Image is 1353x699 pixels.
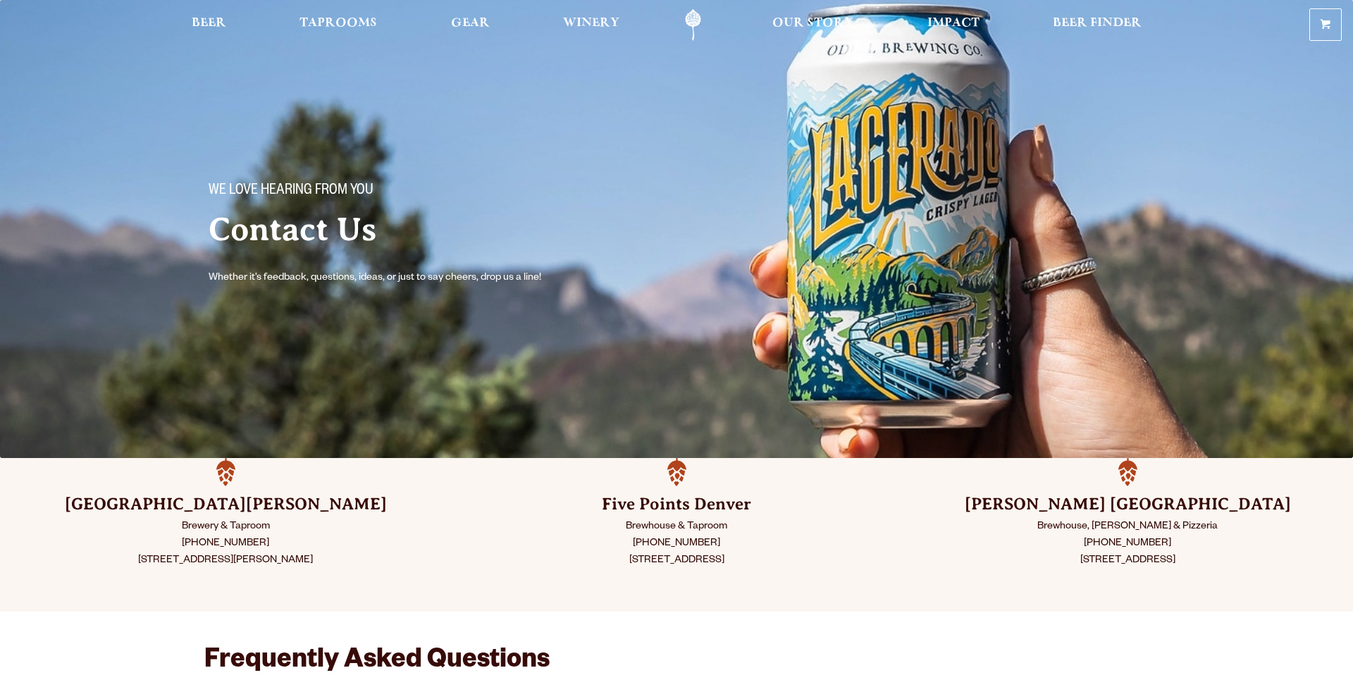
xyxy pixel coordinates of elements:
[299,18,377,29] span: Taprooms
[35,493,416,516] h3: [GEOGRAPHIC_DATA][PERSON_NAME]
[772,18,853,29] span: Our Story
[209,212,648,247] h2: Contact Us
[927,18,980,29] span: Impact
[183,9,235,41] a: Beer
[486,493,867,516] h3: Five Points Denver
[937,493,1318,516] h3: [PERSON_NAME] [GEOGRAPHIC_DATA]
[667,9,719,41] a: Odell Home
[918,9,989,41] a: Impact
[563,18,619,29] span: Winery
[290,9,386,41] a: Taprooms
[192,18,226,29] span: Beer
[451,18,490,29] span: Gear
[209,270,569,287] p: Whether it’s feedback, questions, ideas, or just to say cheers, drop us a line!
[763,9,863,41] a: Our Story
[442,9,499,41] a: Gear
[1044,9,1151,41] a: Beer Finder
[486,519,867,569] p: Brewhouse & Taproom [PHONE_NUMBER] [STREET_ADDRESS]
[204,647,949,678] h2: Frequently Asked Questions
[554,9,629,41] a: Winery
[209,183,373,201] span: We love hearing from you
[1053,18,1142,29] span: Beer Finder
[937,519,1318,569] p: Brewhouse, [PERSON_NAME] & Pizzeria [PHONE_NUMBER] [STREET_ADDRESS]
[35,519,416,569] p: Brewery & Taproom [PHONE_NUMBER] [STREET_ADDRESS][PERSON_NAME]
